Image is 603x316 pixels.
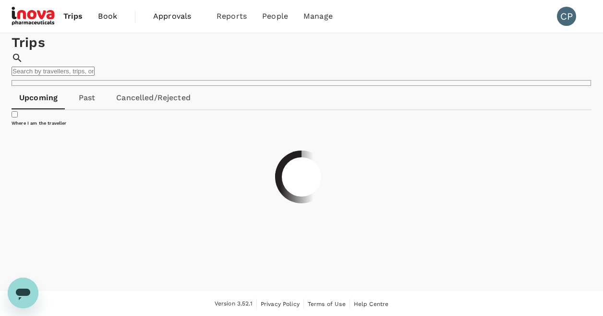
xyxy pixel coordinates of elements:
[215,299,253,309] span: Version 3.52.1
[12,33,591,52] h1: Trips
[12,67,95,76] input: Search by travellers, trips, or destination, label, team
[557,7,576,26] div: CP
[63,11,83,22] span: Trips
[12,6,56,27] img: iNova Pharmaceuticals
[303,11,333,22] span: Manage
[262,11,288,22] span: People
[261,301,300,307] span: Privacy Policy
[354,301,389,307] span: Help Centre
[308,299,346,309] a: Terms of Use
[12,120,591,126] h6: Where I am the traveller
[98,11,117,22] span: Book
[8,278,38,308] iframe: Button to launch messaging window
[153,11,201,22] span: Approvals
[354,299,389,309] a: Help Centre
[109,86,198,109] a: Cancelled/Rejected
[217,11,247,22] span: Reports
[65,86,109,109] a: Past
[12,86,65,109] a: Upcoming
[308,301,346,307] span: Terms of Use
[12,111,18,117] input: Where I am the traveller
[261,299,300,309] a: Privacy Policy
